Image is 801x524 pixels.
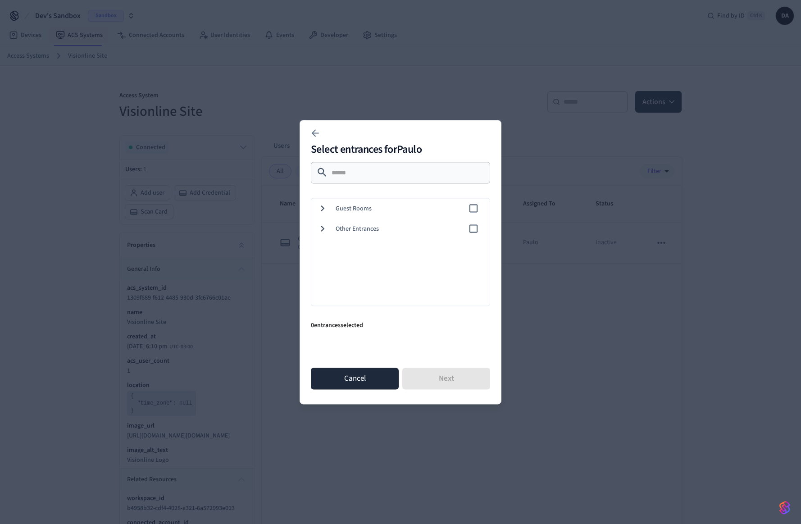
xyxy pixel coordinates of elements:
img: SeamLogoGradient.69752ec5.svg [779,501,790,515]
p: 0 entrance s selected [311,320,490,330]
div: Guest Rooms [308,198,490,219]
span: Guest Rooms [336,204,468,213]
span: Other Entrances [336,224,468,233]
h2: Select entrances for Paulo [311,144,490,155]
button: Cancel [311,368,399,389]
div: Other Entrances [308,219,490,239]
